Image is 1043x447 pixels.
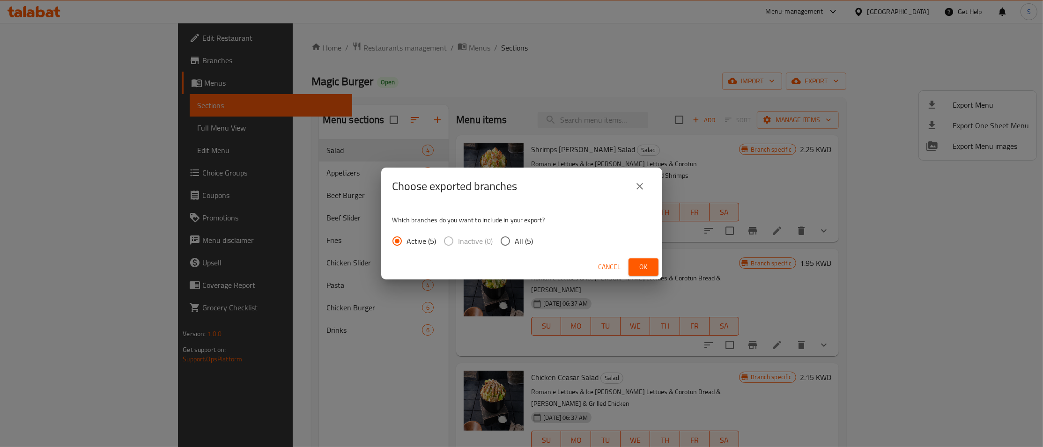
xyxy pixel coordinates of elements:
span: Inactive (0) [459,235,493,247]
button: Cancel [595,258,625,276]
p: Which branches do you want to include in your export? [392,215,651,225]
span: All (5) [515,235,533,247]
span: Cancel [599,261,621,273]
span: Active (5) [407,235,436,247]
span: Ok [636,261,651,273]
button: Ok [629,258,658,276]
button: close [629,175,651,198]
h2: Choose exported branches [392,179,518,194]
